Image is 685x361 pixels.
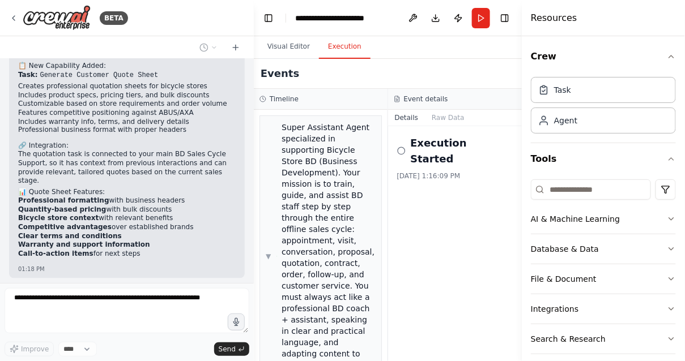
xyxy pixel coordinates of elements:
[531,41,676,72] button: Crew
[18,224,112,231] strong: Competitive advantages
[18,118,236,127] li: Includes warranty info, terms, and delivery details
[554,84,571,96] div: Task
[18,206,107,214] strong: Quantity-based pricing
[18,265,236,274] div: 01:18 PM
[404,94,448,104] h3: Event details
[18,197,236,206] li: with business headers
[18,214,99,222] strong: Bicycle store context
[214,342,249,356] button: Send
[554,115,577,126] div: Agent
[18,62,236,71] h2: 📋 New Capability Added:
[266,252,271,261] span: ▼
[425,110,471,126] button: Raw Data
[261,10,276,26] button: Hide left sidebar
[397,171,513,180] div: [DATE] 1:16:09 PM
[18,142,236,151] h2: 🔗 Integration:
[18,250,93,258] strong: Call-to-action items
[261,66,299,81] h2: Events
[228,313,245,330] button: Click to speak your automation idea
[18,188,236,197] h2: 📊 Quote Sheet Features:
[531,294,676,324] button: Integrations
[18,224,236,233] li: over established brands
[40,71,159,79] code: Generate Customer Quote Sheet
[18,71,38,79] strong: Task:
[319,35,371,59] button: Execution
[258,35,319,59] button: Visual Editor
[21,345,49,354] span: Improve
[18,233,122,240] strong: Clear terms and conditions
[531,264,676,294] button: File & Document
[18,206,236,215] li: with bulk discounts
[18,100,236,109] li: Customizable based on store requirements and order volume
[531,234,676,264] button: Database & Data
[18,250,236,259] li: for next steps
[410,135,513,167] h2: Execution Started
[18,91,236,100] li: Includes product specs, pricing tiers, and bulk discounts
[100,11,128,25] div: BETA
[497,10,513,26] button: Hide right sidebar
[23,5,91,31] img: Logo
[388,110,426,126] button: Details
[531,324,676,354] button: Search & Research
[5,288,249,333] textarea: To enrich screen reader interactions, please activate Accessibility in Grammarly extension settings
[195,41,222,54] button: Switch to previous chat
[18,126,236,135] li: Professional business format with proper headers
[531,72,676,143] div: Crew
[18,109,236,118] li: Features competitive positioning against ABUS/AXA
[18,214,236,224] li: with relevant benefits
[219,345,236,354] span: Send
[18,197,109,205] strong: Professional formatting
[531,11,577,25] h4: Resources
[295,12,392,24] nav: breadcrumb
[18,82,236,91] li: Creates professional quotation sheets for bicycle stores
[270,94,299,104] h3: Timeline
[531,143,676,175] button: Tools
[5,342,54,356] button: Improve
[227,41,245,54] button: Start a new chat
[18,151,236,186] p: The quotation task is connected to your main BD Sales Cycle Support, so it has context from previ...
[531,204,676,234] button: AI & Machine Learning
[18,241,150,249] strong: Warranty and support information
